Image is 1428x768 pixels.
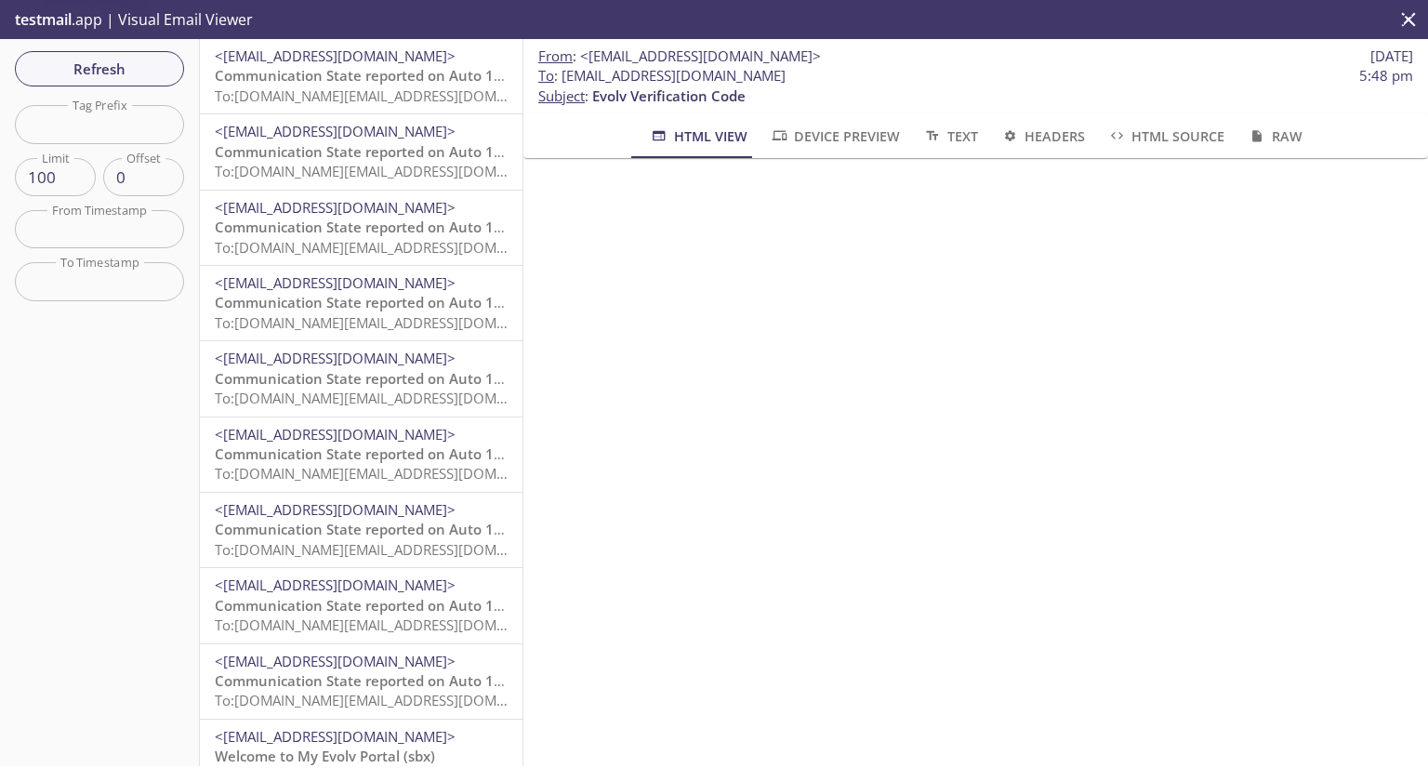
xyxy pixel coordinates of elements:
span: <[EMAIL_ADDRESS][DOMAIN_NAME]> [215,500,456,519]
span: Raw [1247,125,1302,148]
span: To: [DOMAIN_NAME][EMAIL_ADDRESS][DOMAIN_NAME] [215,464,568,483]
span: To [538,66,554,85]
div: <[EMAIL_ADDRESS][DOMAIN_NAME]>Communication State reported on Auto 11364be, null, Evolv Technolog... [200,568,522,642]
span: Welcome to My Evolv Portal (sbx) [215,747,435,765]
span: To: [DOMAIN_NAME][EMAIL_ADDRESS][DOMAIN_NAME] [215,86,568,105]
span: <[EMAIL_ADDRESS][DOMAIN_NAME]> [215,727,456,746]
span: Refresh [30,57,169,81]
span: Communication State reported on Auto 11364be, null, Evolv Technology AppTest - Lab at [DATE] 08: [215,369,882,388]
div: <[EMAIL_ADDRESS][DOMAIN_NAME]>Communication State reported on Auto 11364be, null, Evolv Technolog... [200,417,522,492]
span: <[EMAIL_ADDRESS][DOMAIN_NAME]> [215,425,456,444]
div: <[EMAIL_ADDRESS][DOMAIN_NAME]>Communication State reported on Auto 11364be, null, Evolv Technolog... [200,114,522,189]
span: Communication State reported on Auto 11364be, null, Evolv Technology AppTest - Lab at [DATE] 08: [215,218,882,236]
div: <[EMAIL_ADDRESS][DOMAIN_NAME]>Communication State reported on Auto 11364be, null, Evolv Technolog... [200,266,522,340]
span: From [538,46,573,65]
span: Communication State reported on Auto 11364be, null, Evolv Technology AppTest - Lab at [DATE] 08: [215,66,882,85]
button: Refresh [15,51,184,86]
span: <[EMAIL_ADDRESS][DOMAIN_NAME]> [215,198,456,217]
span: : [EMAIL_ADDRESS][DOMAIN_NAME] [538,66,786,86]
span: Communication State reported on Auto 11364be, null, Evolv Technology AppTest - Lab at [DATE] 08: [215,671,882,690]
span: : [538,46,821,66]
div: <[EMAIL_ADDRESS][DOMAIN_NAME]>Communication State reported on Auto 11364be, null, Evolv Technolog... [200,191,522,265]
span: To: [DOMAIN_NAME][EMAIL_ADDRESS][DOMAIN_NAME] [215,162,568,180]
div: <[EMAIL_ADDRESS][DOMAIN_NAME]>Communication State reported on Auto 11364be, null, Evolv Technolog... [200,341,522,416]
span: To: [DOMAIN_NAME][EMAIL_ADDRESS][DOMAIN_NAME] [215,616,568,634]
span: To: [DOMAIN_NAME][EMAIL_ADDRESS][DOMAIN_NAME] [215,238,568,257]
span: Text [922,125,977,148]
span: Communication State reported on Auto 11364be, null, Evolv Technology AppTest - Lab at [DATE] 08: [215,444,882,463]
span: Communication State reported on Auto 11364be, null, Evolv Technology AppTest - Lab at [DATE] 08: [215,596,882,615]
span: <[EMAIL_ADDRESS][DOMAIN_NAME]> [215,122,456,140]
span: Headers [1000,125,1085,148]
p: : [538,66,1413,106]
span: Device Preview [770,125,900,148]
span: Communication State reported on Auto 11364be, null, Evolv Technology AppTest - Lab at [DATE] 08: [215,293,882,311]
span: <[EMAIL_ADDRESS][DOMAIN_NAME]> [580,46,821,65]
span: <[EMAIL_ADDRESS][DOMAIN_NAME]> [215,46,456,65]
span: Communication State reported on Auto 11364be, null, Evolv Technology AppTest - Lab at [DATE] 08: [215,520,882,538]
span: testmail [15,9,72,30]
span: HTML Source [1107,125,1224,148]
span: To: [DOMAIN_NAME][EMAIL_ADDRESS][DOMAIN_NAME] [215,540,568,559]
span: Subject [538,86,585,105]
div: <[EMAIL_ADDRESS][DOMAIN_NAME]>Communication State reported on Auto 11364be, null, Evolv Technolog... [200,493,522,567]
span: 5:48 pm [1359,66,1413,86]
span: HTML View [649,125,747,148]
span: To: [DOMAIN_NAME][EMAIL_ADDRESS][DOMAIN_NAME] [215,313,568,332]
span: To: [DOMAIN_NAME][EMAIL_ADDRESS][DOMAIN_NAME] [215,389,568,407]
div: <[EMAIL_ADDRESS][DOMAIN_NAME]>Communication State reported on Auto 11364be, null, Evolv Technolog... [200,39,522,113]
span: <[EMAIL_ADDRESS][DOMAIN_NAME]> [215,349,456,367]
span: <[EMAIL_ADDRESS][DOMAIN_NAME]> [215,652,456,670]
span: [DATE] [1370,46,1413,66]
span: <[EMAIL_ADDRESS][DOMAIN_NAME]> [215,273,456,292]
span: <[EMAIL_ADDRESS][DOMAIN_NAME]> [215,576,456,594]
span: Communication State reported on Auto 11364be, null, Evolv Technology AppTest - Lab at [DATE] 08: [215,142,882,161]
span: To: [DOMAIN_NAME][EMAIL_ADDRESS][DOMAIN_NAME] [215,691,568,709]
span: Evolv Verification Code [592,86,746,105]
div: <[EMAIL_ADDRESS][DOMAIN_NAME]>Communication State reported on Auto 11364be, null, Evolv Technolog... [200,644,522,719]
